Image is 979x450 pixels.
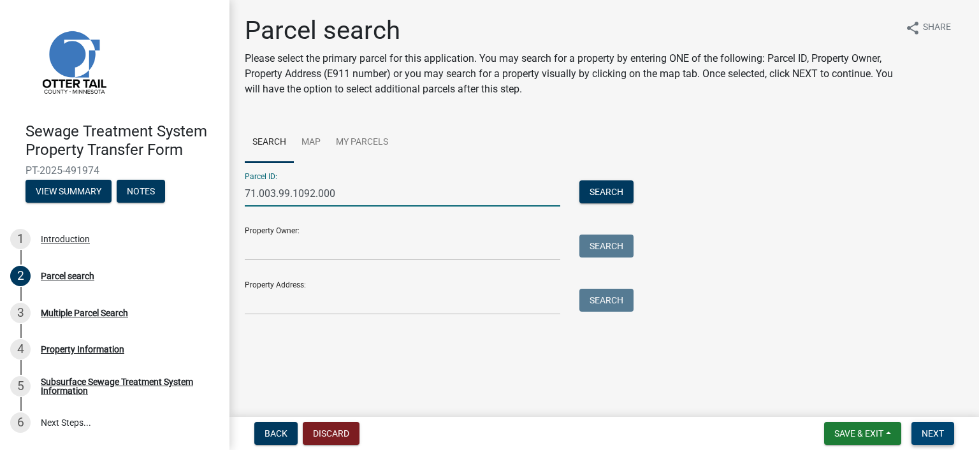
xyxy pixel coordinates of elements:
[579,235,634,258] button: Search
[254,422,298,445] button: Back
[922,428,944,439] span: Next
[41,377,209,395] div: Subsurface Sewage Treatment System Information
[923,20,951,36] span: Share
[579,180,634,203] button: Search
[10,339,31,359] div: 4
[294,122,328,163] a: Map
[41,308,128,317] div: Multiple Parcel Search
[824,422,901,445] button: Save & Exit
[25,164,204,177] span: PT-2025-491974
[10,303,31,323] div: 3
[41,272,94,280] div: Parcel search
[265,428,287,439] span: Back
[10,266,31,286] div: 2
[245,15,895,46] h1: Parcel search
[10,376,31,396] div: 5
[834,428,883,439] span: Save & Exit
[10,229,31,249] div: 1
[41,235,90,243] div: Introduction
[25,180,112,203] button: View Summary
[25,187,112,197] wm-modal-confirm: Summary
[895,15,961,40] button: shareShare
[117,187,165,197] wm-modal-confirm: Notes
[41,345,124,354] div: Property Information
[905,20,920,36] i: share
[245,122,294,163] a: Search
[579,289,634,312] button: Search
[303,422,359,445] button: Discard
[245,51,895,97] p: Please select the primary parcel for this application. You may search for a property by entering ...
[10,412,31,433] div: 6
[25,122,219,159] h4: Sewage Treatment System Property Transfer Form
[328,122,396,163] a: My Parcels
[117,180,165,203] button: Notes
[25,13,121,109] img: Otter Tail County, Minnesota
[911,422,954,445] button: Next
